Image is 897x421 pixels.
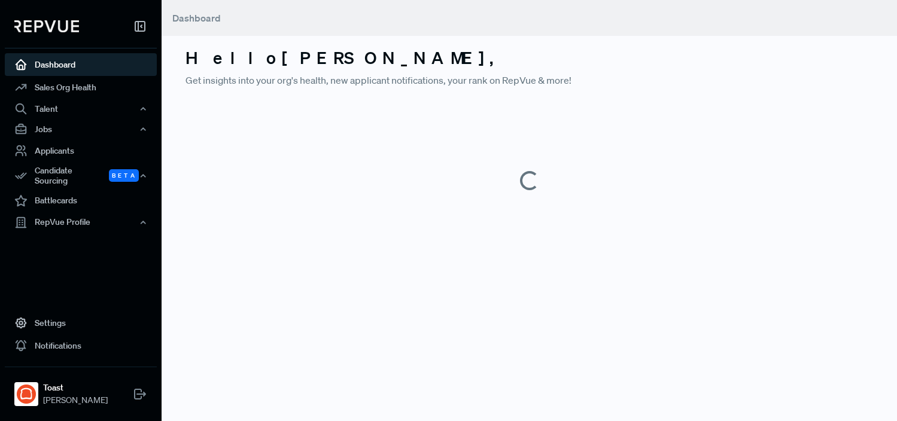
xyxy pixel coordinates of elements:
span: Beta [109,169,139,182]
p: Get insights into your org's health, new applicant notifications, your rank on RepVue & more! [186,73,873,87]
a: Notifications [5,334,157,357]
img: Toast [17,385,36,404]
span: Dashboard [172,12,221,24]
img: RepVue [14,20,79,32]
a: Applicants [5,139,157,162]
span: [PERSON_NAME] [43,394,108,407]
h3: Hello [PERSON_NAME] , [186,48,873,68]
a: ToastToast[PERSON_NAME] [5,367,157,411]
a: Settings [5,312,157,334]
button: Talent [5,99,157,119]
strong: Toast [43,382,108,394]
a: Sales Org Health [5,76,157,99]
button: RepVue Profile [5,212,157,233]
div: Candidate Sourcing [5,162,157,190]
button: Candidate Sourcing Beta [5,162,157,190]
a: Battlecards [5,190,157,212]
a: Dashboard [5,53,157,76]
button: Jobs [5,119,157,139]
